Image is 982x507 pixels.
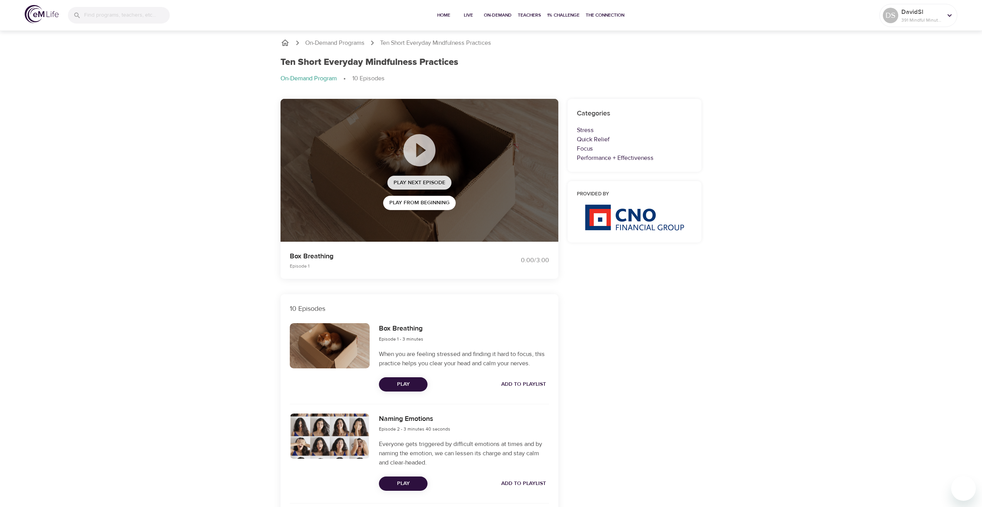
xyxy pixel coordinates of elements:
[281,74,337,83] p: On-Demand Program
[379,377,428,392] button: Play
[379,336,423,342] span: Episode 1 - 3 minutes
[387,176,451,190] button: Play Next Episode
[383,196,456,210] button: Play from beginning
[501,380,546,389] span: Add to Playlist
[484,11,512,19] span: On-Demand
[459,11,478,19] span: Live
[281,74,702,83] nav: breadcrumb
[385,380,421,389] span: Play
[577,153,693,163] p: Performance + Effectiveness
[547,11,580,19] span: 1% Challenge
[379,414,450,425] h6: Naming Emotions
[380,39,491,47] p: Ten Short Everyday Mindfulness Practices
[281,57,458,68] h1: Ten Short Everyday Mindfulness Practices
[491,256,549,265] div: 0:00 / 3:00
[389,198,450,208] span: Play from beginning
[290,304,549,314] p: 10 Episodes
[305,39,365,47] a: On-Demand Programs
[501,479,546,488] span: Add to Playlist
[379,323,423,334] h6: Box Breathing
[498,377,549,392] button: Add to Playlist
[577,144,693,153] p: Focus
[951,476,976,501] iframe: Button to launch messaging window
[577,135,693,144] p: Quick Relief
[434,11,453,19] span: Home
[379,439,549,467] p: Everyone gets triggered by difficult emotions at times and by naming the emotion, we can lessen i...
[577,108,693,119] h6: Categories
[518,11,541,19] span: Teachers
[585,204,684,231] img: CNO%20logo.png
[385,479,421,488] span: Play
[379,476,428,491] button: Play
[352,74,385,83] p: 10 Episodes
[901,17,942,24] p: 391 Mindful Minutes
[577,190,693,198] h6: Provided by
[25,5,59,23] img: logo
[84,7,170,24] input: Find programs, teachers, etc...
[379,426,450,432] span: Episode 2 - 3 minutes 40 seconds
[281,38,702,47] nav: breadcrumb
[290,263,482,270] p: Episode 1
[290,251,482,261] p: Box Breathing
[901,7,942,17] p: DavidSl
[498,476,549,491] button: Add to Playlist
[883,8,898,23] div: DS
[379,349,549,368] p: When you are feeling stressed and finding it hard to focus, this practice helps you clear your he...
[394,178,445,188] span: Play Next Episode
[577,125,693,135] p: Stress
[586,11,624,19] span: The Connection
